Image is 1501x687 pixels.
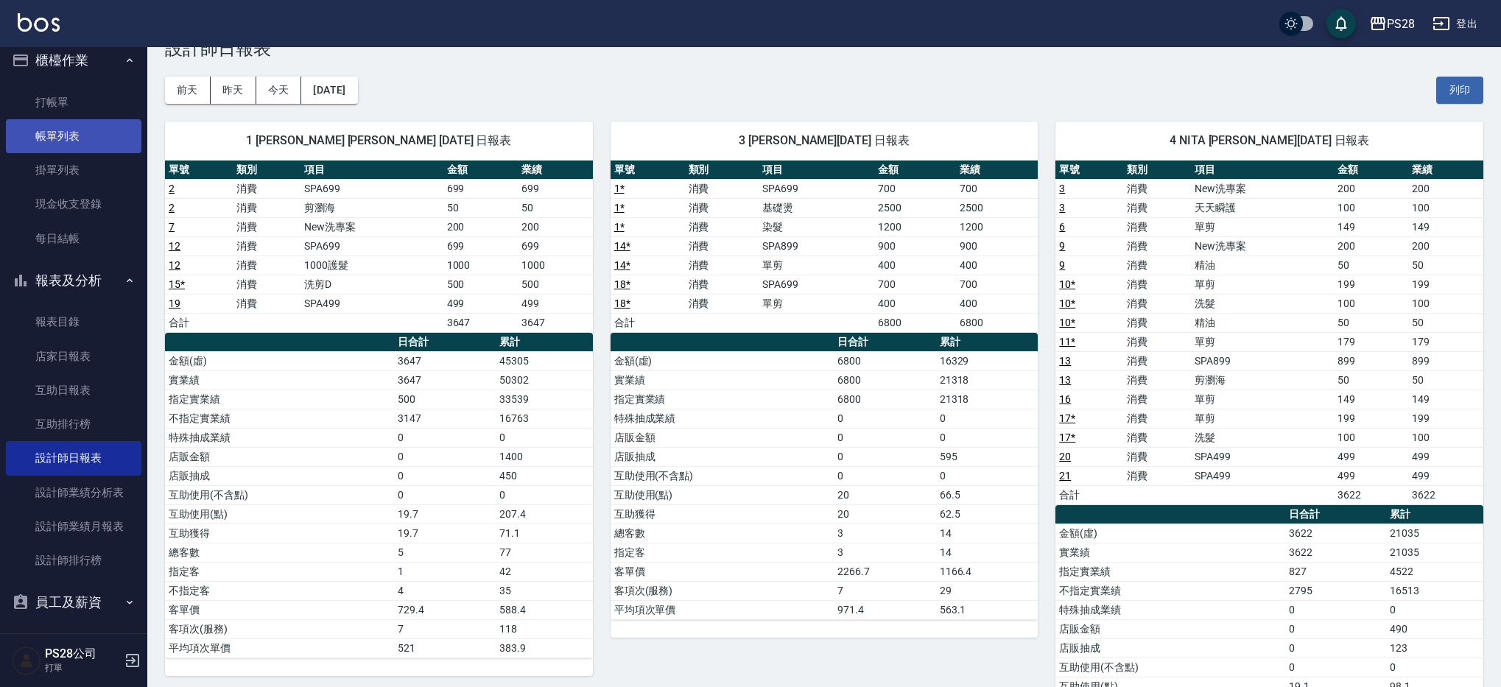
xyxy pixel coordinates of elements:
[1408,198,1483,217] td: 100
[1123,256,1191,275] td: 消費
[165,351,394,370] td: 金額(虛)
[1191,332,1334,351] td: 單剪
[1334,370,1409,390] td: 50
[874,313,956,332] td: 6800
[1191,236,1334,256] td: New洗專案
[1408,256,1483,275] td: 50
[6,476,141,510] a: 設計師業績分析表
[300,294,443,313] td: SPA499
[834,466,936,485] td: 0
[300,217,443,236] td: New洗專案
[233,275,300,294] td: 消費
[1055,562,1284,581] td: 指定實業績
[1334,332,1409,351] td: 179
[394,524,495,543] td: 19.7
[1334,198,1409,217] td: 100
[1059,202,1065,214] a: 3
[394,485,495,504] td: 0
[759,161,873,180] th: 項目
[936,562,1038,581] td: 1166.4
[1123,390,1191,409] td: 消費
[165,38,1483,59] h3: 設計師日報表
[443,313,519,332] td: 3647
[834,524,936,543] td: 3
[165,504,394,524] td: 互助使用(點)
[936,447,1038,466] td: 595
[1123,236,1191,256] td: 消費
[300,256,443,275] td: 1000護髮
[6,119,141,153] a: 帳單列表
[233,256,300,275] td: 消費
[936,466,1038,485] td: 0
[169,183,175,194] a: 2
[874,256,956,275] td: 400
[1334,390,1409,409] td: 149
[233,217,300,236] td: 消費
[611,161,1038,333] table: a dense table
[1191,313,1334,332] td: 精油
[1123,428,1191,447] td: 消費
[1408,466,1483,485] td: 499
[6,583,141,621] button: 員工及薪資
[165,466,394,485] td: 店販抽成
[834,485,936,504] td: 20
[1408,409,1483,428] td: 199
[165,313,233,332] td: 合計
[1073,133,1466,148] span: 4 NITA [PERSON_NAME][DATE] 日報表
[611,333,1038,620] table: a dense table
[1386,524,1483,543] td: 21035
[874,179,956,198] td: 700
[6,85,141,119] a: 打帳單
[443,256,519,275] td: 1000
[834,409,936,428] td: 0
[1123,179,1191,198] td: 消費
[1363,9,1421,39] button: PS28
[936,485,1038,504] td: 66.5
[1334,351,1409,370] td: 899
[518,161,593,180] th: 業績
[394,351,495,370] td: 3647
[518,198,593,217] td: 50
[1285,543,1386,562] td: 3622
[1123,370,1191,390] td: 消費
[300,198,443,217] td: 剪瀏海
[496,504,593,524] td: 207.4
[956,217,1038,236] td: 1200
[6,441,141,475] a: 設計師日報表
[1191,179,1334,198] td: New洗專案
[1334,428,1409,447] td: 100
[611,562,834,581] td: 客單價
[1123,198,1191,217] td: 消費
[496,333,593,352] th: 累計
[1059,374,1071,386] a: 13
[874,275,956,294] td: 700
[956,294,1038,313] td: 400
[165,562,394,581] td: 指定客
[834,504,936,524] td: 20
[233,179,300,198] td: 消費
[165,370,394,390] td: 實業績
[936,543,1038,562] td: 14
[1408,447,1483,466] td: 499
[1055,524,1284,543] td: 金額(虛)
[211,77,256,104] button: 昨天
[1059,183,1065,194] a: 3
[1123,161,1191,180] th: 類別
[1191,351,1334,370] td: SPA899
[874,294,956,313] td: 400
[394,428,495,447] td: 0
[1191,294,1334,313] td: 洗髮
[394,466,495,485] td: 0
[165,390,394,409] td: 指定實業績
[1191,409,1334,428] td: 單剪
[45,647,120,661] h5: PS28公司
[6,339,141,373] a: 店家日報表
[1408,428,1483,447] td: 100
[1059,259,1065,271] a: 9
[496,370,593,390] td: 50302
[1334,447,1409,466] td: 499
[611,543,834,562] td: 指定客
[1191,198,1334,217] td: 天天瞬護
[759,294,873,313] td: 單剪
[1123,294,1191,313] td: 消費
